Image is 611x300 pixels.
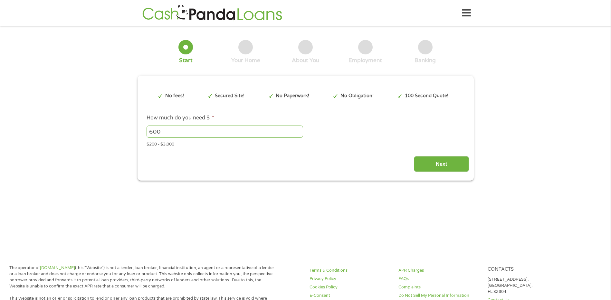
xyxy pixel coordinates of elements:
[310,284,391,290] a: Cookies Policy
[405,92,448,99] p: 100 Second Quote!
[292,57,319,64] div: About You
[276,92,309,99] p: No Paperwork!
[310,267,391,274] a: Terms & Conditions
[398,284,480,290] a: Complaints
[310,293,391,299] a: E-Consent
[340,92,374,99] p: No Obligation!
[415,57,436,64] div: Banking
[398,267,480,274] a: APR Charges
[488,267,569,273] h4: Contacts
[147,139,464,148] div: $200 - $3,000
[140,4,284,22] img: GetLoanNow Logo
[398,276,480,282] a: FAQs
[398,293,480,299] a: Do Not Sell My Personal Information
[9,265,277,289] p: The operator of (this “Website”) is not a lender, loan broker, financial institution, an agent or...
[179,57,193,64] div: Start
[310,276,391,282] a: Privacy Policy
[231,57,260,64] div: Your Home
[147,115,214,121] label: How much do you need $
[488,277,569,295] p: [STREET_ADDRESS], [GEOGRAPHIC_DATA], FL 32804.
[215,92,244,99] p: Secured Site!
[348,57,382,64] div: Employment
[414,156,469,172] input: Next
[40,265,75,270] a: [DOMAIN_NAME]
[165,92,184,99] p: No fees!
